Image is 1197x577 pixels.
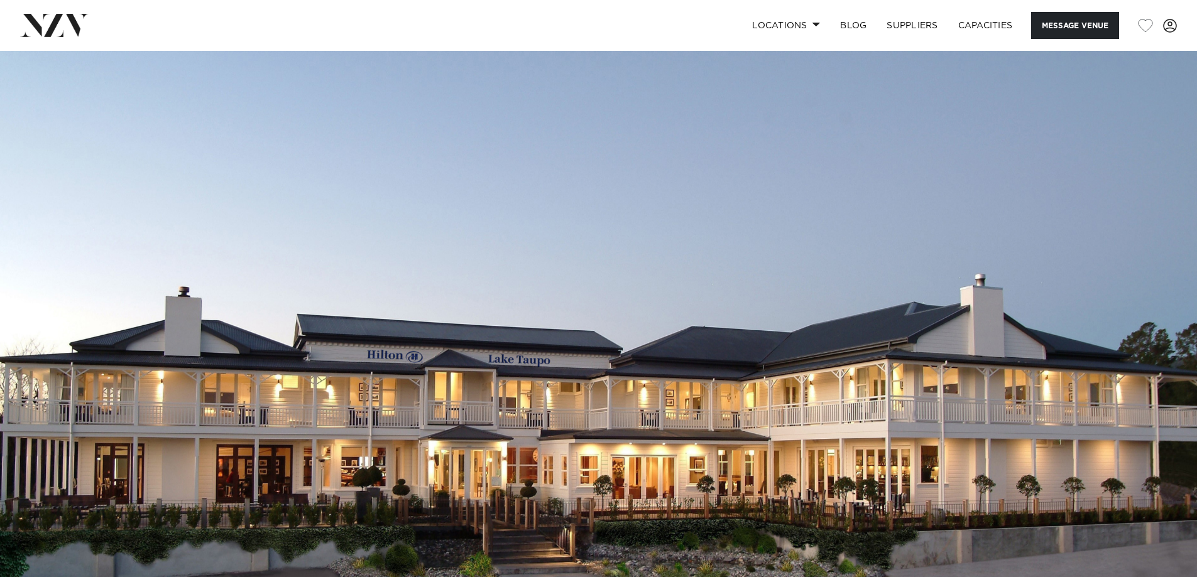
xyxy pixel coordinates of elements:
a: Capacities [948,12,1023,39]
a: Locations [742,12,830,39]
button: Message Venue [1031,12,1119,39]
a: SUPPLIERS [877,12,948,39]
img: nzv-logo.png [20,14,89,36]
a: BLOG [830,12,877,39]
